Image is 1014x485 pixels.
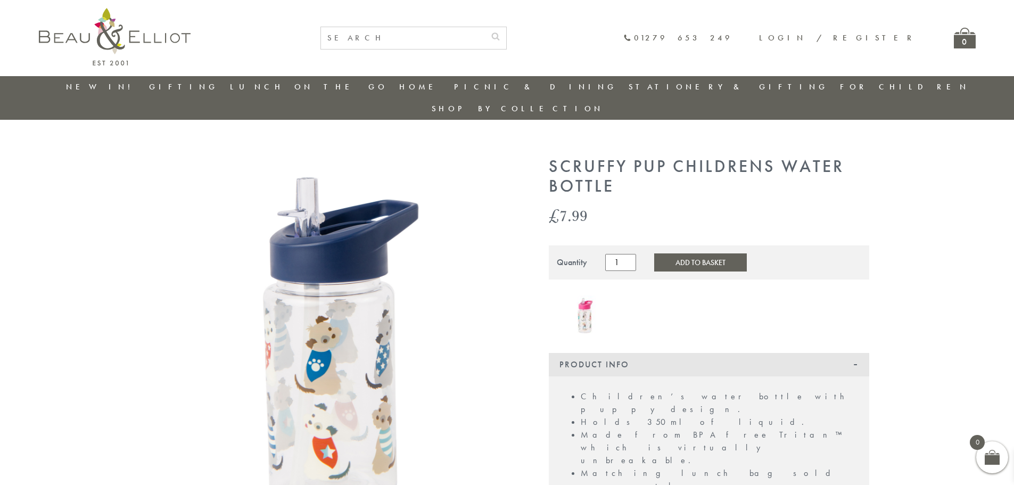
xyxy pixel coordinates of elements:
a: Shop by collection [432,103,604,114]
a: Lunch On The Go [230,81,388,92]
a: Gifting [149,81,218,92]
a: For Children [840,81,969,92]
button: Add to Basket [654,253,747,272]
a: Stationery & Gifting [629,81,828,92]
a: Login / Register [759,32,917,43]
input: Product quantity [605,254,636,271]
span: 0 [970,435,985,450]
a: New in! [66,81,137,92]
a: Picnic & Dining [454,81,617,92]
span: £ [549,204,559,226]
bdi: 7.99 [549,204,588,226]
img: logo [39,8,191,65]
a: Kids bottle Puppy Love Water Bottle [565,295,604,337]
li: Children’s water bottle with puppy design. [581,390,859,416]
li: Made from BPA free Tritan™ which is virtually unbreakable. [581,429,859,467]
a: Home [399,81,442,92]
div: Product Info [549,353,869,376]
div: Quantity [557,258,587,267]
li: Holds 350ml of liquid. [581,416,859,429]
a: 01279 653 249 [623,34,732,43]
h1: Scruffy Pup Childrens Water Bottle [549,157,869,196]
img: Kids bottle Puppy Love Water Bottle [565,295,604,335]
input: SEARCH [321,27,485,49]
a: 0 [954,28,976,48]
